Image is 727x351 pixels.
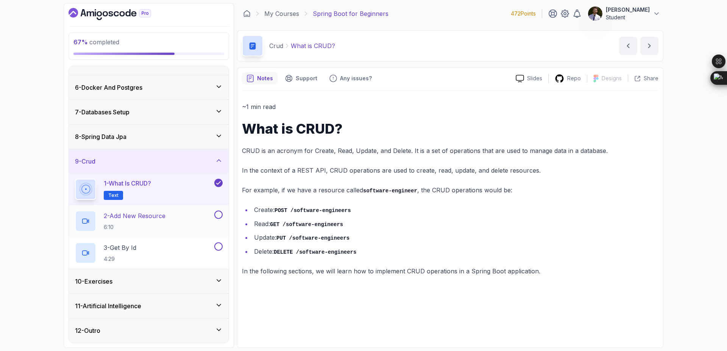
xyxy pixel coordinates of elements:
li: Create: [252,204,658,215]
code: POST /software-engineers [275,207,351,214]
a: Dashboard [243,10,251,17]
li: Delete: [252,246,658,257]
p: [PERSON_NAME] [606,6,650,14]
p: Any issues? [340,75,372,82]
h3: 9 - Crud [75,157,95,166]
h3: 7 - Databases Setup [75,108,129,117]
h1: What is CRUD? [242,121,658,136]
code: DELETE /software-engineers [274,249,356,255]
p: 2 - Add New Resource [104,211,165,220]
p: 472 Points [511,10,536,17]
button: 9-Crud [69,149,229,173]
p: Slides [527,75,542,82]
p: In the context of a REST API, CRUD operations are used to create, read, update, and delete resour... [242,165,658,176]
button: next content [640,37,658,55]
p: Designs [602,75,622,82]
p: In the following sections, we will learn how to implement CRUD operations in a Spring Boot applic... [242,266,658,276]
span: Text [108,192,119,198]
button: 8-Spring Data Jpa [69,125,229,149]
button: notes button [242,72,278,84]
h3: 12 - Outro [75,326,100,335]
code: software-engineer [363,188,417,194]
a: Repo [549,74,587,83]
button: Support button [281,72,322,84]
code: GET /software-engineers [270,222,343,228]
p: Student [606,14,650,21]
p: CRUD is an acronym for Create, Read, Update, and Delete. It is a set of operations that are used ... [242,145,658,156]
button: 3-Get By Id4:29 [75,242,223,264]
p: What is CRUD? [291,41,335,50]
p: 1 - What is CRUD? [104,179,151,188]
p: Support [296,75,317,82]
p: For example, if we have a resource called , the CRUD operations would be: [242,185,658,196]
button: Share [628,75,658,82]
a: Dashboard [69,8,168,20]
p: Notes [257,75,273,82]
button: 10-Exercises [69,269,229,293]
p: 4:29 [104,255,136,263]
code: PUT /software-engineers [276,235,349,241]
button: 7-Databases Setup [69,100,229,124]
h3: 6 - Docker And Postgres [75,83,142,92]
p: Spring Boot for Beginners [313,9,388,18]
p: Crud [269,41,283,50]
a: Slides [510,75,548,83]
button: 11-Artificial Intelligence [69,294,229,318]
button: user profile image[PERSON_NAME]Student [588,6,660,21]
p: 6:10 [104,223,165,231]
button: 2-Add New Resource6:10 [75,211,223,232]
p: ~1 min read [242,101,658,112]
button: Feedback button [325,72,376,84]
button: 6-Docker And Postgres [69,75,229,100]
img: user profile image [588,6,602,21]
h3: 11 - Artificial Intelligence [75,301,141,310]
li: Read: [252,218,658,229]
span: completed [73,38,119,46]
p: Repo [567,75,581,82]
h3: 10 - Exercises [75,277,112,286]
p: 3 - Get By Id [104,243,136,252]
h3: 8 - Spring Data Jpa [75,132,126,141]
button: 12-Outro [69,318,229,343]
span: 67 % [73,38,88,46]
p: Share [644,75,658,82]
button: previous content [619,37,637,55]
a: My Courses [264,9,299,18]
button: 1-What is CRUD?Text [75,179,223,200]
li: Update: [252,232,658,243]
